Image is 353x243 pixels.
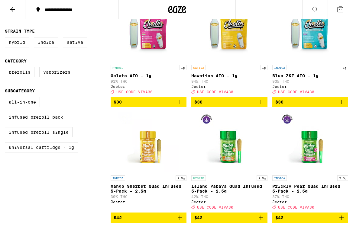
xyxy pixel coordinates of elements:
div: Jeeter [272,85,348,88]
img: Jeeter - Mango Sherbet Quad Infused 5-Pack - 2.5g [118,112,179,172]
p: 1g [260,65,267,70]
p: Island Papaya Quad Infused 5-Pack - 2.5g [191,184,267,193]
span: $30 [114,100,122,104]
p: 42% THC [191,195,267,199]
label: Sativa [63,37,87,47]
button: Add to bag [272,97,348,107]
label: Prerolls [5,67,34,77]
a: Open page for Island Papaya Quad Infused 5-Pack - 2.5g from Jeeter [191,112,267,212]
legend: Category [5,59,27,63]
p: INDICA [272,175,287,181]
p: 39% THC [111,195,186,199]
img: Jeeter - Island Papaya Quad Infused 5-Pack - 2.5g [199,112,260,172]
legend: Subcategory [5,88,35,93]
a: Open page for Mango Sherbet Quad Infused 5-Pack - 2.5g from Jeeter [111,112,186,212]
div: Jeeter [272,200,348,204]
img: Jeeter - Blue ZKZ AIO - 1g [280,2,340,62]
img: Jeeter - Prickly Pear Quad Infused 5-Pack - 2.5g [280,112,340,172]
a: Open page for Blue ZKZ AIO - 1g from Jeeter [272,2,348,97]
p: 1g [341,65,348,70]
a: Open page for Hawaiian AIO - 1g from Jeeter [191,2,267,97]
a: Open page for Prickly Pear Quad Infused 5-Pack - 2.5g from Jeeter [272,112,348,212]
p: 1g [179,65,186,70]
div: Jeeter [191,85,267,88]
button: Add to bag [191,97,267,107]
p: 2.5g [257,175,267,181]
a: Open page for Gelato AIO - 1g from Jeeter [111,2,186,97]
span: $30 [275,100,283,104]
label: Infused Preroll Pack [5,112,67,122]
button: Add to bag [111,213,186,223]
label: Vaporizers [39,67,74,77]
p: INDICA [111,175,125,181]
p: 2.5g [176,175,186,181]
span: $42 [114,215,122,220]
div: Jeeter [111,200,186,204]
p: Prickly Pear Quad Infused 5-Pack - 2.5g [272,184,348,193]
p: Gelato AIO - 1g [111,73,186,78]
span: USE CODE VIVA30 [197,206,233,209]
span: USE CODE VIVA30 [116,90,153,94]
button: Add to bag [191,213,267,223]
img: Jeeter - Hawaiian AIO - 1g [199,2,260,62]
p: HYBRID [111,65,125,70]
span: Hi. Need any help? [4,4,44,9]
span: USE CODE VIVA30 [278,206,314,209]
p: 2.5g [337,175,348,181]
span: USE CODE VIVA30 [197,90,233,94]
p: Hawaiian AIO - 1g [191,73,267,78]
span: $30 [194,100,202,104]
p: 93% THC [272,79,348,83]
div: Jeeter [191,200,267,204]
p: Blue ZKZ AIO - 1g [272,73,348,78]
span: $42 [194,215,202,220]
label: Indica [34,37,58,47]
span: $42 [275,215,283,220]
legend: Strain Type [5,29,35,34]
p: 91% THC [111,79,186,83]
label: Hybrid [5,37,29,47]
label: Infused Preroll Single [5,127,73,137]
p: 94% THC [191,79,267,83]
p: SATIVA [191,65,206,70]
p: HYBRID [191,175,206,181]
button: Add to bag [272,213,348,223]
img: Jeeter - Gelato AIO - 1g [118,2,179,62]
p: 37% THC [272,195,348,199]
button: Add to bag [111,97,186,107]
label: Universal Cartridge - 1g [5,142,78,152]
span: USE CODE VIVA30 [278,90,314,94]
p: INDICA [272,65,287,70]
div: Jeeter [111,85,186,88]
p: Mango Sherbet Quad Infused 5-Pack - 2.5g [111,184,186,193]
label: All-In-One [5,97,40,107]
